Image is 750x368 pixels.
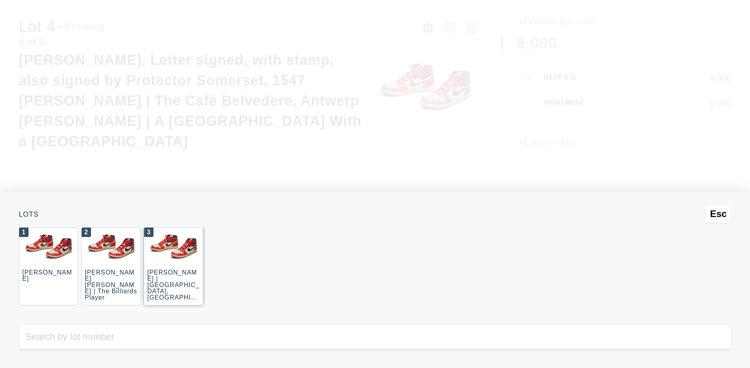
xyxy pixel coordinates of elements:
[85,269,137,301] div: [PERSON_NAME] [PERSON_NAME] | The Billiards Player
[147,269,200,332] div: [PERSON_NAME] | [GEOGRAPHIC_DATA], [GEOGRAPHIC_DATA] ([GEOGRAPHIC_DATA], [GEOGRAPHIC_DATA])
[705,205,731,223] button: Esc
[82,228,91,237] div: 2
[22,269,72,282] div: [PERSON_NAME]
[144,228,154,237] div: 3
[710,208,727,219] span: Esc
[19,211,731,218] div: Lots
[19,228,29,237] div: 1
[19,324,731,349] input: Search by lot number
